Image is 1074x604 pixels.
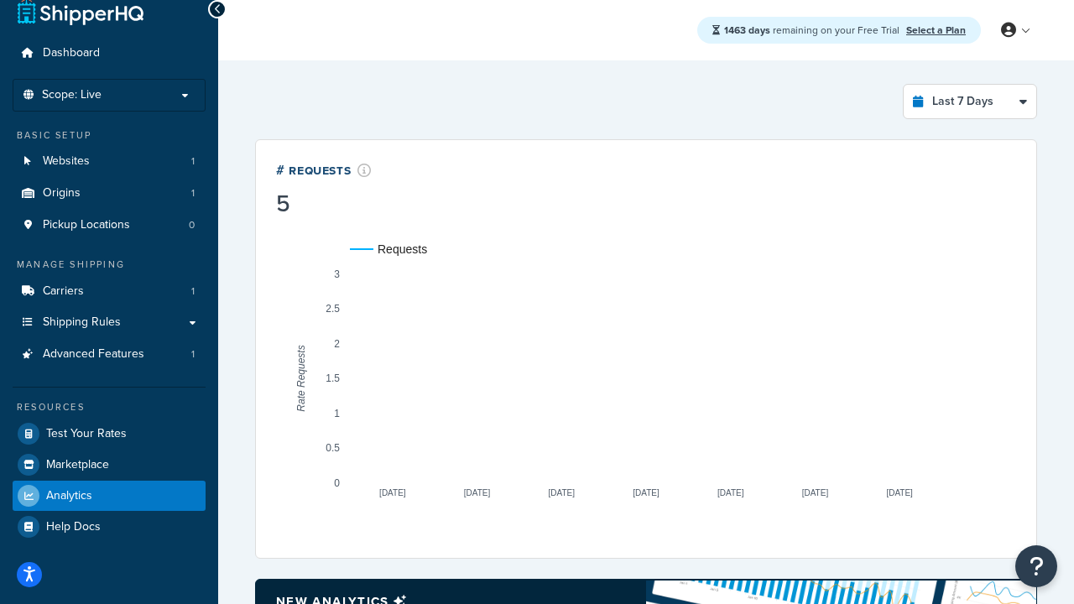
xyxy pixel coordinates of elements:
li: Pickup Locations [13,210,206,241]
span: 1 [191,284,195,299]
text: 2.5 [326,303,340,315]
text: 0 [334,477,340,489]
li: Websites [13,146,206,177]
span: Shipping Rules [43,315,121,330]
text: 3 [334,268,340,280]
text: [DATE] [886,488,913,497]
div: Manage Shipping [13,258,206,272]
a: Pickup Locations0 [13,210,206,241]
text: Rate Requests [295,345,307,411]
a: Carriers1 [13,276,206,307]
span: Analytics [46,489,92,503]
div: 5 [276,192,372,216]
text: [DATE] [717,488,744,497]
a: Advanced Features1 [13,339,206,370]
span: 0 [189,218,195,232]
text: [DATE] [464,488,491,497]
text: 1.5 [326,372,340,384]
a: Websites1 [13,146,206,177]
div: Resources [13,400,206,414]
a: Select a Plan [906,23,966,38]
a: Test Your Rates [13,419,206,449]
span: remaining on your Free Trial [724,23,902,38]
span: 1 [191,186,195,200]
span: Websites [43,154,90,169]
a: Help Docs [13,512,206,542]
span: Advanced Features [43,347,144,362]
text: 0.5 [326,442,340,454]
span: Scope: Live [42,88,102,102]
li: Advanced Features [13,339,206,370]
span: Pickup Locations [43,218,130,232]
span: 1 [191,154,195,169]
div: Basic Setup [13,128,206,143]
strong: 1463 days [724,23,770,38]
text: [DATE] [549,488,576,497]
svg: A chart. [276,219,1016,538]
span: 1 [191,347,195,362]
text: [DATE] [633,488,660,497]
div: # Requests [276,160,372,180]
text: Requests [378,242,427,256]
span: Help Docs [46,520,101,534]
span: Carriers [43,284,84,299]
a: Dashboard [13,38,206,69]
span: Dashboard [43,46,100,60]
button: Open Resource Center [1015,545,1057,587]
span: Test Your Rates [46,427,127,441]
a: Marketplace [13,450,206,480]
a: Shipping Rules [13,307,206,338]
li: Origins [13,178,206,209]
text: 1 [334,408,340,419]
text: [DATE] [379,488,406,497]
a: Origins1 [13,178,206,209]
text: 2 [334,338,340,350]
li: Carriers [13,276,206,307]
span: Origins [43,186,81,200]
span: Marketplace [46,458,109,472]
a: Analytics [13,481,206,511]
text: [DATE] [802,488,829,497]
